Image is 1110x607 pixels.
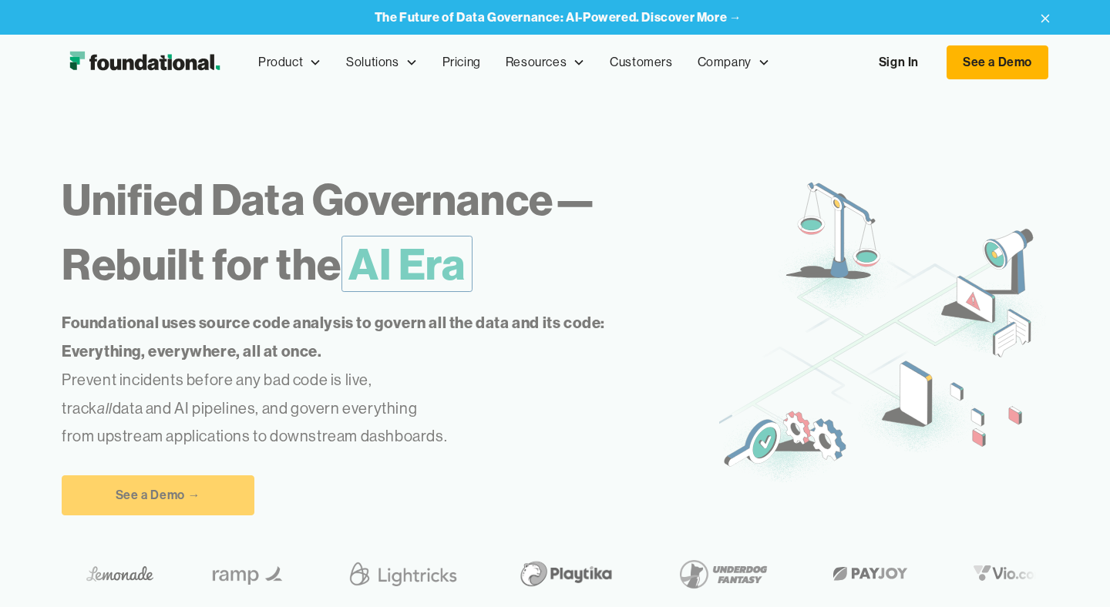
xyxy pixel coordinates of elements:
div: Resources [493,37,597,88]
img: Payjoy [654,562,745,585]
div: Company [698,52,752,72]
img: Ramp [32,552,125,595]
h1: Unified Data Governance— Rebuilt for the [62,167,719,297]
div: Resources [506,52,567,72]
a: home [62,47,227,78]
div: Company [685,37,782,88]
a: See a Demo → [62,475,254,515]
div: Product [246,37,334,88]
img: Foundational Logo [62,47,227,78]
div: Solutions [334,37,429,88]
div: Product [258,52,303,72]
span: AI Era [341,236,473,292]
img: Playtika [341,552,451,595]
em: all [97,398,113,418]
a: See a Demo [947,45,1048,79]
img: Vio.com [795,562,884,585]
a: The Future of Data Governance: AI-Powered. Discover More → [375,10,742,25]
strong: The Future of Data Governance: AI-Powered. Discover More → [375,9,742,25]
strong: Foundational uses source code analysis to govern all the data and its code: Everything, everywher... [62,313,605,361]
a: Sign In [863,46,934,79]
div: Solutions [346,52,399,72]
img: SuperPlay [933,552,977,595]
img: Underdog Fantasy [500,552,605,595]
a: Customers [597,37,684,88]
a: Pricing [430,37,493,88]
p: Prevent incidents before any bad code is live, track data and AI pipelines, and govern everything... [62,309,654,451]
img: Lightricks [174,552,291,595]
